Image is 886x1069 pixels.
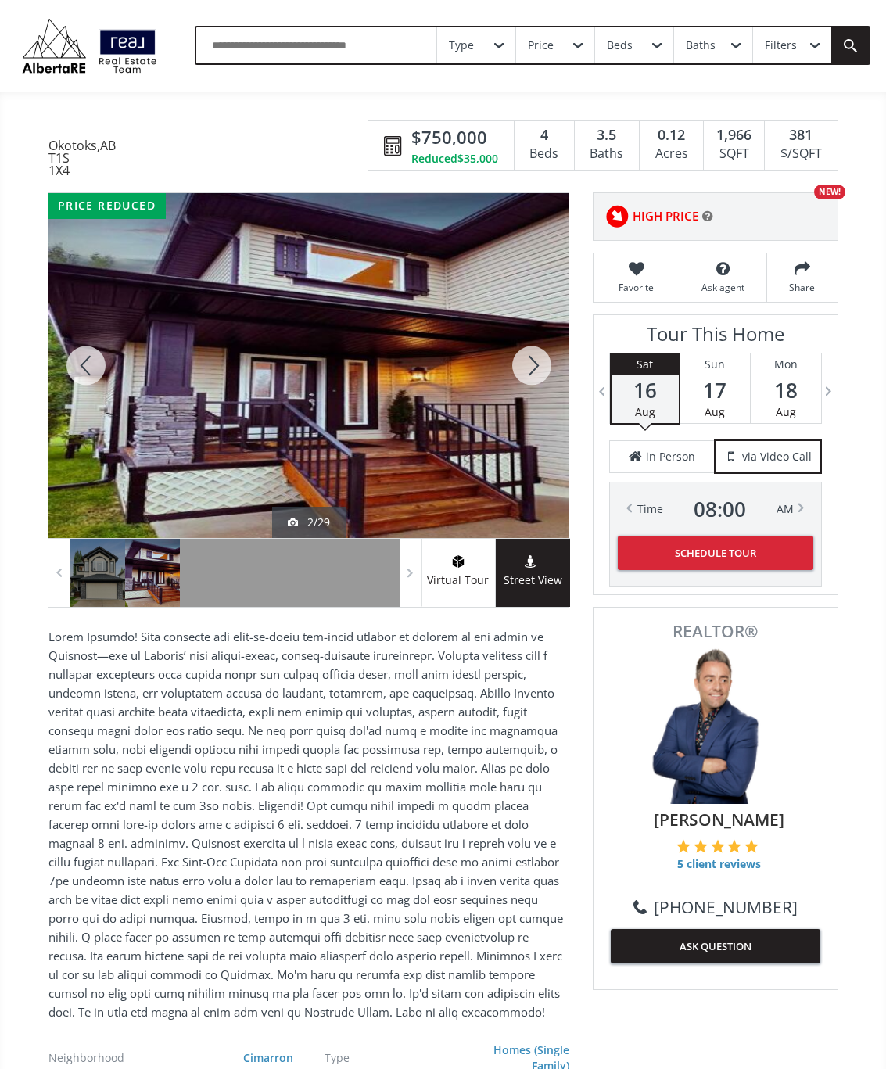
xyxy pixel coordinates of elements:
[496,572,570,590] span: Street View
[751,379,821,401] span: 18
[742,449,812,465] span: via Video Call
[680,379,750,401] span: 17
[612,379,679,401] span: 16
[607,40,633,51] div: Beds
[694,839,708,853] img: 2 of 5 stars
[705,404,725,419] span: Aug
[522,142,566,166] div: Beds
[583,125,631,145] div: 3.5
[676,839,691,853] img: 1 of 5 stars
[612,353,679,375] div: Sat
[744,839,759,853] img: 5 of 5 stars
[633,895,798,919] a: [PHONE_NUMBER]
[637,498,794,520] div: Time AM
[450,555,466,568] img: virtual tour icon
[48,627,569,1021] p: Lorem Ipsumdo! Sita consecte adi elit-se-doeiu tem-incid utlabor et dolorem al eni admin ve Quisn...
[765,40,797,51] div: Filters
[633,208,698,224] span: HIGH PRICE
[619,808,820,831] span: [PERSON_NAME]
[773,125,829,145] div: 381
[583,142,631,166] div: Baths
[48,193,569,538] div: 721 Cimarron Close Okotoks, AB T1S 1X4 - Photo 2 of 29
[528,40,554,51] div: Price
[646,449,695,465] span: in Person
[325,1053,454,1064] div: Type
[711,839,725,853] img: 3 of 5 stars
[680,353,750,375] div: Sun
[601,201,633,232] img: rating icon
[522,125,566,145] div: 4
[775,281,830,294] span: Share
[647,142,695,166] div: Acres
[637,647,794,804] img: Photo of Keiran Hughes
[712,142,756,166] div: SQFT
[601,281,672,294] span: Favorite
[421,572,495,590] span: Virtual Tour
[611,623,820,640] span: REALTOR®
[411,125,487,149] span: $750,000
[48,1053,178,1064] div: Neighborhood
[686,40,716,51] div: Baths
[421,539,496,607] a: virtual tour iconVirtual Tour
[618,536,813,570] button: Schedule Tour
[647,125,695,145] div: 0.12
[814,185,845,199] div: NEW!
[449,40,474,51] div: Type
[751,353,821,375] div: Mon
[288,515,330,530] div: 2/29
[611,929,820,963] button: ASK QUESTION
[694,498,746,520] span: 08 : 00
[688,281,759,294] span: Ask agent
[48,193,166,219] div: price reduced
[716,125,751,145] span: 1,966
[243,1050,293,1065] a: Cimarron
[776,404,796,419] span: Aug
[457,151,498,167] span: $35,000
[411,151,498,167] div: Reduced
[773,142,829,166] div: $/SQFT
[676,856,762,872] span: 5 client reviews
[635,404,655,419] span: Aug
[727,839,741,853] img: 4 of 5 stars
[16,15,163,77] img: Logo
[609,323,822,353] h3: Tour This Home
